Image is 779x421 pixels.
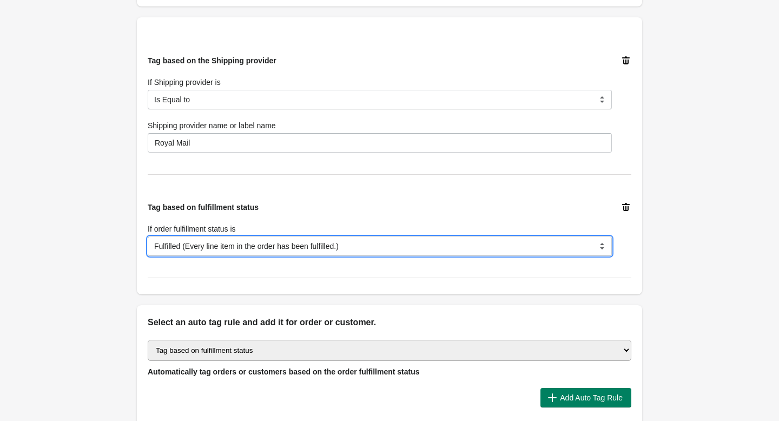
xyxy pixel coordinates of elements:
h2: Select an auto tag rule and add it for order or customer. [148,316,631,329]
input: Parcel Select Ground or UPS [148,133,612,153]
span: Automatically tag orders or customers based on the order fulfillment status [148,367,420,376]
label: If Shipping provider is [148,77,221,88]
button: Add Auto Tag Rule [540,388,631,407]
label: Shipping provider name or label name [148,120,276,131]
label: If order fulfillment status is [148,223,236,234]
span: Tag based on the Shipping provider [148,56,276,65]
span: Tag based on fulfillment status [148,203,259,212]
span: Add Auto Tag Rule [560,393,623,402]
